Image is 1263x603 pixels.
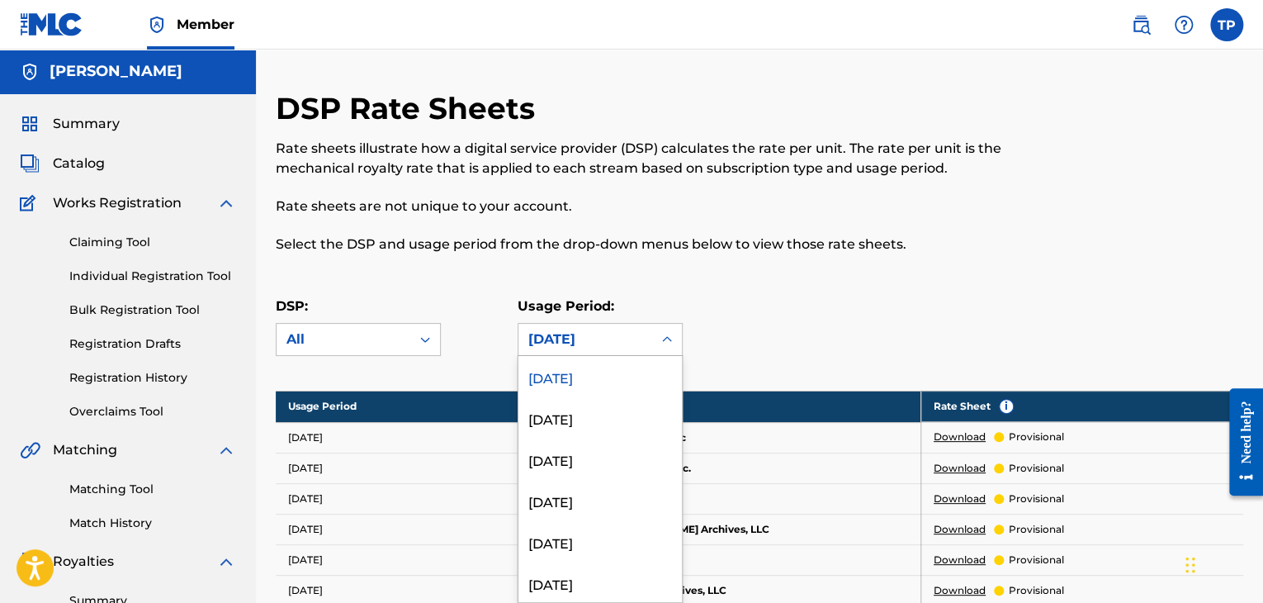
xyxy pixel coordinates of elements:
[1167,8,1200,41] div: Help
[69,335,236,353] a: Registration Drafts
[1124,8,1157,41] a: Public Search
[20,62,40,82] img: Accounts
[276,514,598,544] td: [DATE]
[1131,15,1151,35] img: search
[518,521,682,563] div: [DATE]
[1009,583,1064,598] p: provisional
[20,12,83,36] img: MLC Logo
[518,397,682,439] div: [DATE]
[20,154,105,173] a: CatalogCatalog
[53,154,105,173] span: Catalog
[1009,430,1064,444] p: provisional
[276,391,598,422] th: Usage Period
[276,483,598,514] td: [DATE]
[276,235,1020,254] p: Select the DSP and usage period from the drop-down menus below to view those rate sheets.
[276,422,598,453] td: [DATE]
[69,369,236,387] a: Registration History
[69,234,236,251] a: Claiming Tool
[69,301,236,319] a: Bulk Registration Tool
[518,439,682,480] div: [DATE]
[1009,461,1064,476] p: provisional
[528,330,642,349] div: [DATE]
[69,268,236,285] a: Individual Registration Tool
[276,544,598,575] td: [DATE]
[1174,15,1194,35] img: help
[1009,522,1064,537] p: provisional
[216,552,236,572] img: expand
[518,298,614,314] label: Usage Period:
[20,154,40,173] img: Catalog
[216,193,236,213] img: expand
[147,15,167,35] img: Top Rightsholder
[286,330,400,349] div: All
[1000,400,1013,413] span: i
[518,480,682,521] div: [DATE]
[934,461,986,476] a: Download
[20,552,40,572] img: Royalties
[1009,491,1064,506] p: provisional
[598,453,921,483] td: Audiomack Inc.
[69,481,236,498] a: Matching Tool
[1180,524,1263,603] iframe: Chat Widget
[20,114,40,134] img: Summary
[598,483,921,514] td: Beatport LLC
[20,114,120,134] a: SummarySummary
[53,440,117,460] span: Matching
[598,391,921,422] th: DSP
[276,139,1020,178] p: Rate sheets illustrate how a digital service provider (DSP) calculates the rate per unit. The rat...
[177,15,234,34] span: Member
[934,430,986,444] a: Download
[598,422,921,453] td: Amazon Music
[1185,540,1195,590] div: Drag
[934,522,986,537] a: Download
[50,62,182,81] h5: TANISHQ PHALSWAL
[1210,8,1243,41] div: User Menu
[69,403,236,420] a: Overclaims Tool
[598,514,921,544] td: [PERSON_NAME] Archives, LLC
[276,197,1020,216] p: Rate sheets are not unique to your account.
[276,90,543,127] h2: DSP Rate Sheets
[20,193,41,213] img: Works Registration
[69,515,236,532] a: Match History
[518,356,682,397] div: [DATE]
[276,298,308,314] label: DSP:
[276,453,598,483] td: [DATE]
[53,552,114,572] span: Royalties
[934,553,986,567] a: Download
[921,391,1243,422] th: Rate Sheet
[53,193,182,213] span: Works Registration
[1009,553,1064,567] p: provisional
[934,491,986,506] a: Download
[20,440,40,460] img: Matching
[598,544,921,575] td: Boxine GmbH
[216,440,236,460] img: expand
[934,583,986,598] a: Download
[53,114,120,134] span: Summary
[1217,376,1263,509] iframe: Resource Center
